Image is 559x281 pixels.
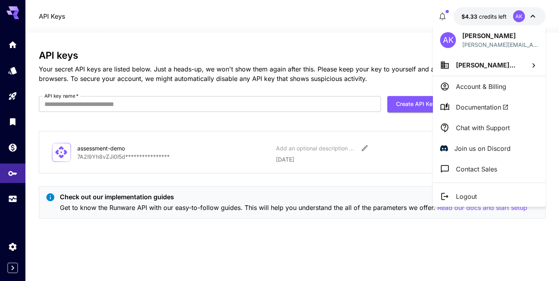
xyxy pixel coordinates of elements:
div: andreas.nidis@hotmail.com [462,40,538,49]
span: [PERSON_NAME]... [456,61,515,69]
p: Join us on Discord [454,144,511,153]
p: [PERSON_NAME][EMAIL_ADDRESS][DOMAIN_NAME] [462,40,538,49]
p: Chat with Support [456,123,510,133]
span: Documentation [456,102,509,112]
p: Logout [456,192,477,201]
p: Account & Billing [456,82,506,91]
p: [PERSON_NAME] [462,31,538,40]
button: [PERSON_NAME]... [433,54,546,76]
p: Contact Sales [456,164,497,174]
div: AK [440,32,456,48]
